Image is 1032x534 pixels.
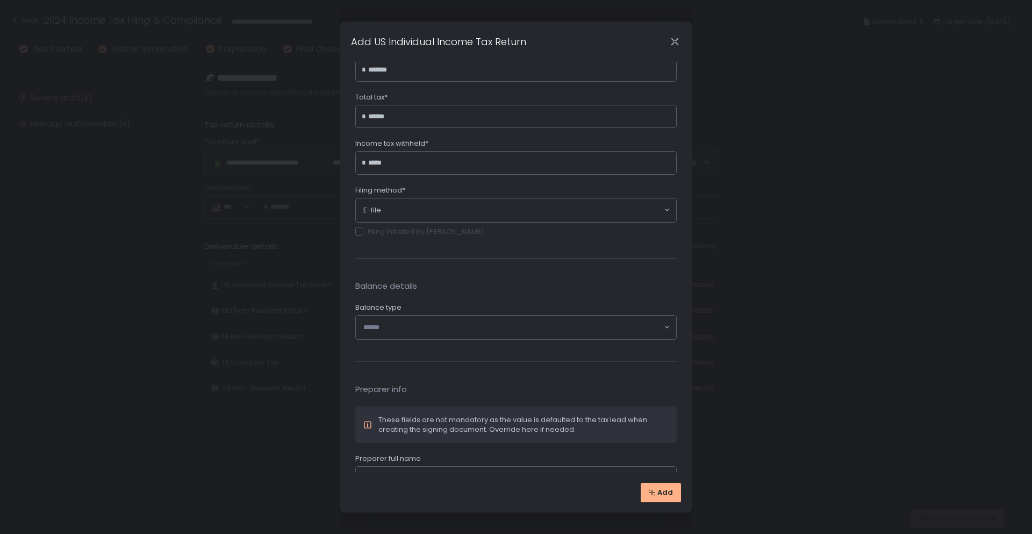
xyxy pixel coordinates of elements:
span: Add [657,488,673,497]
input: Search for option [363,322,663,333]
span: Income tax withheld* [355,139,428,148]
span: Preparer full name [355,454,421,464]
span: Preparer info [355,383,677,396]
span: Total tax* [355,92,388,102]
div: Search for option [356,316,676,339]
h1: Add US Individual Income Tax Return [351,34,526,49]
div: Close [657,35,692,48]
div: Search for option [356,198,676,222]
div: These fields are not mandatory as the value is defaulted to the tax lead when creating the signin... [378,415,669,435]
span: Balance details [355,280,677,293]
span: E-file [363,205,381,215]
span: Balance type [355,303,402,312]
span: Filing method* [355,186,405,195]
button: Add [641,483,681,502]
input: Search for option [381,205,663,216]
